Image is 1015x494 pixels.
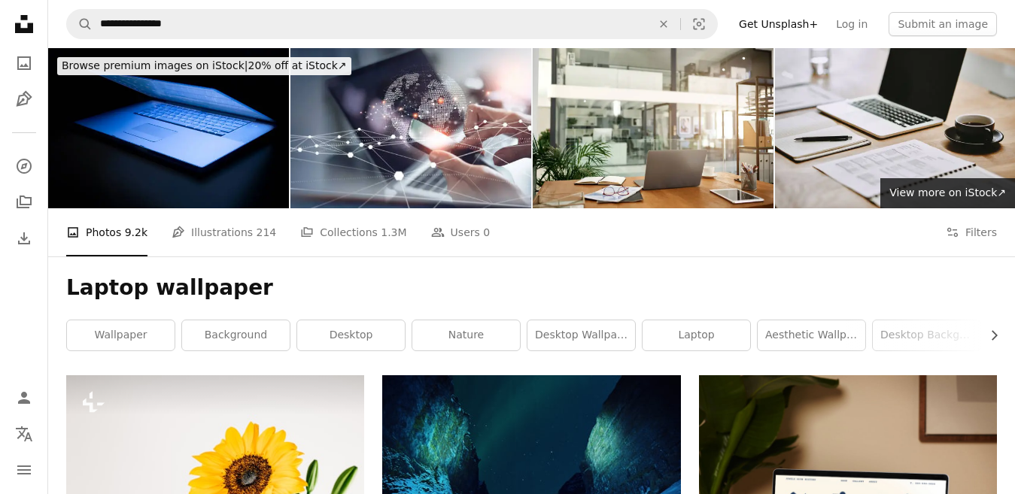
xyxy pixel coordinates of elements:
[412,320,520,350] a: nature
[381,224,406,241] span: 1.3M
[48,48,360,84] a: Browse premium images on iStock|20% off at iStock↗
[889,186,1006,199] span: View more on iStock ↗
[382,468,680,481] a: northern lights
[431,208,491,256] a: Users 0
[758,320,865,350] a: aesthetic wallpaper
[9,84,39,114] a: Illustrations
[889,12,997,36] button: Submit an image
[827,12,877,36] a: Log in
[67,10,93,38] button: Search Unsplash
[9,48,39,78] a: Photos
[643,320,750,350] a: laptop
[880,178,1015,208] a: View more on iStock↗
[533,48,773,208] img: An organised workspace leads to more productivity
[9,455,39,485] button: Menu
[980,320,997,350] button: scroll list to the right
[9,419,39,449] button: Language
[172,208,276,256] a: Illustrations 214
[67,320,175,350] a: wallpaper
[9,151,39,181] a: Explore
[730,12,827,36] a: Get Unsplash+
[48,48,289,208] img: Technology Series
[9,223,39,253] a: Download History
[66,468,364,481] a: a yellow sunflower in a clear vase
[62,59,347,71] span: 20% off at iStock ↗
[527,320,635,350] a: desktop wallpaper
[300,208,406,256] a: Collections 1.3M
[681,10,717,38] button: Visual search
[9,187,39,217] a: Collections
[66,274,997,302] h1: Laptop wallpaper
[62,59,248,71] span: Browse premium images on iStock |
[66,9,718,39] form: Find visuals sitewide
[9,383,39,413] a: Log in / Sign up
[257,224,277,241] span: 214
[290,48,531,208] img: Digital technology, internet network connection, big data, digital marketing IoT internet of thin...
[182,320,290,350] a: background
[873,320,980,350] a: desktop background
[946,208,997,256] button: Filters
[647,10,680,38] button: Clear
[297,320,405,350] a: desktop
[483,224,490,241] span: 0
